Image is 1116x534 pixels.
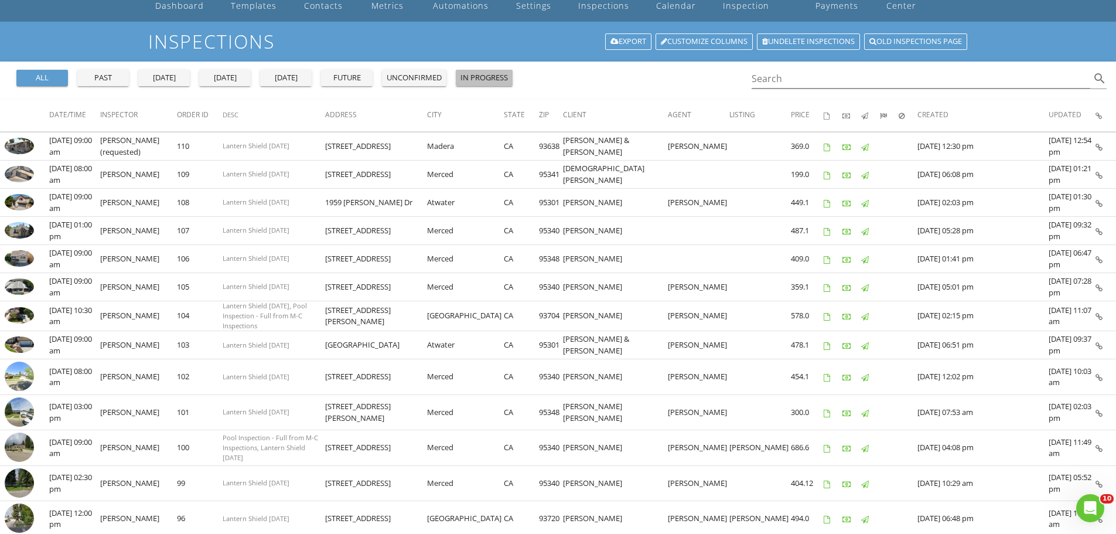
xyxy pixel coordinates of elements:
[427,161,504,189] td: Merced
[177,110,209,120] span: Order ID
[204,72,246,84] div: [DATE]
[539,465,563,501] td: 95340
[49,110,86,120] span: Date/Time
[5,433,34,462] img: streetview
[223,341,289,349] span: Lantern Shield [DATE]
[563,245,668,273] td: [PERSON_NAME]
[427,99,504,132] th: City: Not sorted.
[100,301,177,331] td: [PERSON_NAME]
[563,132,668,161] td: [PERSON_NAME] & [PERSON_NAME]
[563,99,668,132] th: Client: Not sorted.
[325,331,427,359] td: [GEOGRAPHIC_DATA]
[5,307,34,324] img: 9232199%2Fcover_photos%2FklyWZVgtyNj6PdVpnQxT%2Fsmall.jpeg
[791,465,824,501] td: 404.12
[223,198,289,206] span: Lantern Shield [DATE]
[427,430,504,466] td: Merced
[842,99,861,132] th: Paid: Not sorted.
[325,430,427,466] td: [STREET_ADDRESS]
[49,99,100,132] th: Date/Time: Not sorted.
[223,99,325,132] th: Desc: Not sorted.
[668,110,691,120] span: Agent
[325,189,427,217] td: 1959 [PERSON_NAME] Dr
[539,189,563,217] td: 95301
[100,99,177,132] th: Inspector: Not sorted.
[917,465,1049,501] td: [DATE] 10:29 am
[1049,301,1095,331] td: [DATE] 11:07 am
[1093,72,1107,86] i: search
[49,301,100,331] td: [DATE] 10:30 am
[917,110,948,120] span: Created
[917,217,1049,245] td: [DATE] 05:28 pm
[325,110,357,120] span: Address
[325,301,427,331] td: [STREET_ADDRESS][PERSON_NAME]
[504,273,539,301] td: CA
[563,189,668,217] td: [PERSON_NAME]
[791,394,824,430] td: 300.0
[563,161,668,189] td: [DEMOGRAPHIC_DATA][PERSON_NAME]
[223,141,289,150] span: Lantern Shield [DATE]
[1049,273,1095,301] td: [DATE] 07:28 pm
[1049,394,1095,430] td: [DATE] 02:03 pm
[539,331,563,359] td: 95301
[729,99,791,132] th: Listing: Not sorted.
[539,132,563,161] td: 93638
[387,72,442,84] div: unconfirmed
[427,189,504,217] td: Atwater
[563,273,668,301] td: [PERSON_NAME]
[563,331,668,359] td: [PERSON_NAME] & [PERSON_NAME]
[504,217,539,245] td: CA
[5,138,34,154] img: 9347237%2Fcover_photos%2FK3xMo0MDinXAFUrAkQLD%2Fsmall.jpeg
[325,394,427,430] td: [STREET_ADDRESS][PERSON_NAME]
[729,430,791,466] td: [PERSON_NAME]
[325,465,427,501] td: [STREET_ADDRESS]
[757,33,860,50] a: Undelete inspections
[504,359,539,395] td: CA
[5,397,34,427] img: streetview
[223,226,289,234] span: Lantern Shield [DATE]
[138,70,190,86] button: [DATE]
[223,407,289,416] span: Lantern Shield [DATE]
[917,132,1049,161] td: [DATE] 12:30 pm
[223,282,289,291] span: Lantern Shield [DATE]
[5,336,34,353] img: 9226808%2Fcover_photos%2FQCuOxfielnaqJzK6khCq%2Fsmall.jpeg
[1049,430,1095,466] td: [DATE] 11:49 am
[177,217,223,245] td: 107
[668,359,729,395] td: [PERSON_NAME]
[100,394,177,430] td: [PERSON_NAME]
[504,430,539,466] td: CA
[49,132,100,161] td: [DATE] 09:00 am
[563,430,668,466] td: [PERSON_NAME]
[427,394,504,430] td: Merced
[917,273,1049,301] td: [DATE] 05:01 pm
[1049,132,1095,161] td: [DATE] 12:54 pm
[668,301,729,331] td: [PERSON_NAME]
[668,273,729,301] td: [PERSON_NAME]
[504,161,539,189] td: CA
[325,245,427,273] td: [STREET_ADDRESS]
[16,70,68,86] button: all
[729,110,755,120] span: Listing
[143,72,185,84] div: [DATE]
[49,465,100,501] td: [DATE] 02:30 pm
[563,359,668,395] td: [PERSON_NAME]
[539,110,549,120] span: Zip
[539,161,563,189] td: 95341
[325,161,427,189] td: [STREET_ADDRESS]
[791,331,824,359] td: 478.1
[504,110,525,120] span: State
[427,217,504,245] td: Merced
[917,161,1049,189] td: [DATE] 06:08 pm
[1049,359,1095,395] td: [DATE] 10:03 am
[177,273,223,301] td: 105
[791,301,824,331] td: 578.0
[917,189,1049,217] td: [DATE] 02:03 pm
[1049,110,1081,120] span: Updated
[100,331,177,359] td: [PERSON_NAME]
[539,245,563,273] td: 95348
[1049,189,1095,217] td: [DATE] 01:30 pm
[326,72,368,84] div: future
[325,217,427,245] td: [STREET_ADDRESS]
[917,301,1049,331] td: [DATE] 02:15 pm
[791,110,810,120] span: Price
[177,465,223,501] td: 99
